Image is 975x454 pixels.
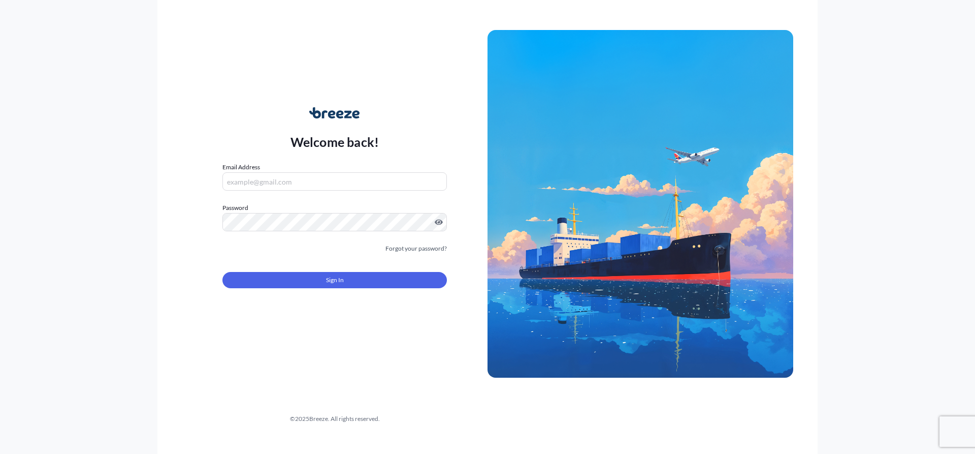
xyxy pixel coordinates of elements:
[182,414,487,424] div: © 2025 Breeze. All rights reserved.
[435,218,443,226] button: Show password
[222,162,260,172] label: Email Address
[487,30,793,378] img: Ship illustration
[222,172,447,191] input: example@gmail.com
[222,203,447,213] label: Password
[222,272,447,288] button: Sign In
[385,244,447,254] a: Forgot your password?
[326,275,344,285] span: Sign In
[290,134,379,150] p: Welcome back!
